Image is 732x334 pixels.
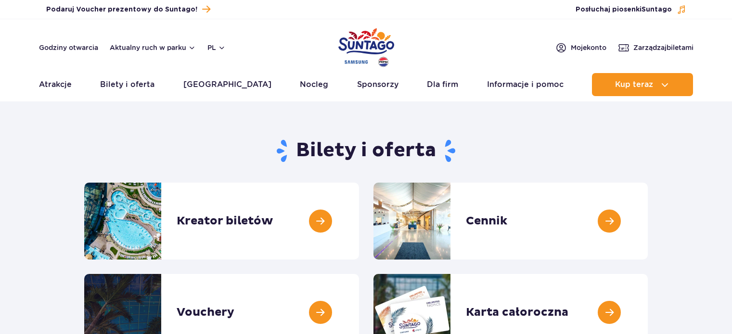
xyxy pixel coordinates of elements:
a: Podaruj Voucher prezentowy do Suntago! [46,3,210,16]
a: [GEOGRAPHIC_DATA] [183,73,271,96]
a: Park of Poland [338,24,394,68]
a: Godziny otwarcia [39,43,98,52]
button: Posłuchaj piosenkiSuntago [576,5,686,14]
a: Atrakcje [39,73,72,96]
button: Aktualny ruch w parku [110,44,196,51]
a: Dla firm [427,73,458,96]
a: Mojekonto [555,42,606,53]
span: Moje konto [571,43,606,52]
h1: Bilety i oferta [84,138,648,163]
span: Posłuchaj piosenki [576,5,672,14]
button: Kup teraz [592,73,693,96]
a: Zarządzajbiletami [618,42,693,53]
a: Nocleg [300,73,328,96]
a: Informacje i pomoc [487,73,564,96]
span: Suntago [642,6,672,13]
a: Sponsorzy [357,73,398,96]
span: Kup teraz [615,80,653,89]
button: pl [207,43,226,52]
span: Zarządzaj biletami [633,43,693,52]
span: Podaruj Voucher prezentowy do Suntago! [46,5,197,14]
a: Bilety i oferta [100,73,154,96]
